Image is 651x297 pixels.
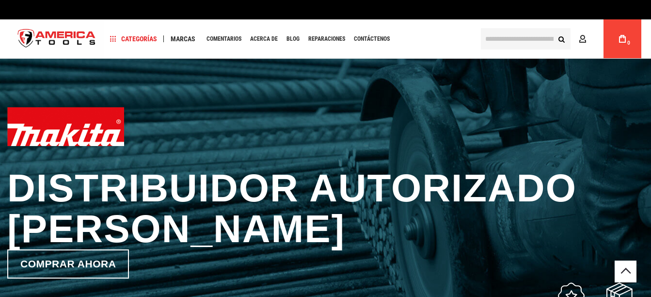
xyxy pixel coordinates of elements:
[627,40,630,46] font: 0
[7,249,129,279] a: Comprar ahora
[354,36,390,42] span: Contáctenos
[308,36,345,42] span: Reparaciones
[349,33,394,46] a: Contáctenos
[7,107,124,146] img: Logotipo de Makita
[10,21,104,57] a: Logotipo de la tienda
[110,35,157,42] span: Categorías
[282,33,304,46] a: Blog
[304,33,349,46] a: Reparaciones
[206,36,241,42] span: Comentarios
[286,36,300,42] span: Blog
[171,35,195,42] span: Marcas
[10,21,104,57] img: America Tools
[246,33,282,46] a: Acerca de
[613,19,632,58] a: 0
[166,33,200,46] a: Marcas
[202,33,246,46] a: Comentarios
[250,36,278,42] span: Acerca de
[552,30,571,48] button: Buscar
[106,33,161,46] a: Categorías
[7,168,644,249] h1: Distribuidor Autorizado [PERSON_NAME]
